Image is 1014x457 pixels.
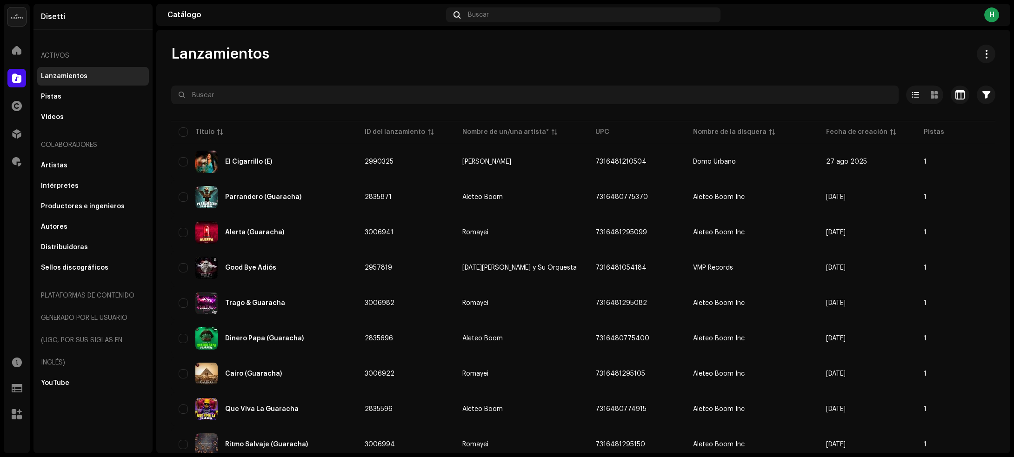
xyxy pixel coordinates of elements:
[195,327,218,350] img: 82ce420e-de82-457c-ad38-2defbcb3c3a1
[225,371,282,377] div: Cairo (Guaracha)
[924,335,927,342] span: 1
[826,300,846,306] span: 15 sept 2025
[225,300,285,306] div: Trago & Guaracha
[41,182,79,190] div: Intérpretes
[462,265,580,271] span: Noel Vargas y Su Orquesta
[37,197,149,216] re-m-nav-item: Productores e ingenieros
[365,441,395,448] span: 3006994
[365,300,394,306] span: 3006982
[225,265,276,271] div: Good Bye Adiós
[924,300,927,306] span: 1
[462,371,580,377] span: Romayei
[225,229,284,236] div: Alerta (Guaracha)
[595,229,647,236] span: 7316481295099
[41,379,69,387] div: YouTube
[595,194,648,200] span: 7316480775370
[37,67,149,86] re-m-nav-item: Lanzamientos
[365,194,392,200] span: 2835871
[195,221,218,244] img: 35faa864-57eb-4adc-a46f-ce086f442ec8
[37,45,149,67] re-a-nav-header: Activos
[171,45,269,63] span: Lanzamientos
[225,406,299,412] div: Que Viva La Guaracha
[41,113,64,121] div: Videos
[693,127,767,137] div: Nombre de la disquera
[41,73,87,80] div: Lanzamientos
[37,108,149,126] re-m-nav-item: Videos
[595,406,647,412] span: 7316480774915
[826,441,846,448] span: 15 sept 2025
[462,127,549,137] div: Nombre de un/una artista*
[37,285,149,374] re-a-nav-header: Plataformas de contenido generado por el usuario (UGC, por sus siglas en inglés)
[195,127,214,137] div: Título
[826,159,867,165] span: 27 ago 2025
[365,406,393,412] span: 2835596
[37,374,149,392] re-m-nav-item: YouTube
[826,371,846,377] span: 15 sept 2025
[826,265,846,271] span: 23 jul 2025
[595,159,647,165] span: 7316481210504
[365,335,393,342] span: 2835696
[195,292,218,314] img: a3d94e90-0156-486c-839e-ad77b41e3351
[365,371,394,377] span: 3006922
[365,127,425,137] div: ID del lanzamiento
[37,134,149,156] re-a-nav-header: Colaboradores
[924,229,927,236] span: 1
[37,87,149,106] re-m-nav-item: Pistas
[167,11,442,19] div: Catálogo
[365,265,392,271] span: 2957819
[468,11,489,19] span: Buscar
[365,229,394,236] span: 3006941
[595,441,645,448] span: 7316481295150
[41,244,88,251] div: Distribuidoras
[462,194,580,200] span: Aleteo Boom
[195,363,218,385] img: 6677bc5d-f655-4257-be39-6cc755268c3d
[984,7,999,22] div: H
[225,335,304,342] div: Dinero Papa (Guaracha)
[462,406,580,412] span: Aleteo Boom
[462,335,580,342] span: Aleteo Boom
[826,127,887,137] div: Fecha de creación
[365,159,394,165] span: 2990325
[462,406,503,412] div: Aleteo Boom
[462,194,503,200] div: Aleteo Boom
[462,159,580,165] span: Mafe Cardona
[225,159,272,165] div: El Cigarrillo (E)
[37,177,149,195] re-m-nav-item: Intérpretes
[225,194,301,200] div: Parrandero (Guaracha)
[171,86,899,104] input: Buscar
[37,218,149,236] re-m-nav-item: Autores
[924,194,927,200] span: 1
[462,229,580,236] span: Romayei
[195,151,218,173] img: 00cd3707-2aca-4341-91b5-718c0338a4ba
[826,335,846,342] span: 30 may 2025
[7,7,26,26] img: 02a7c2d3-3c89-4098-b12f-2ff2945c95ee
[826,229,846,236] span: 15 sept 2025
[462,441,580,448] span: Romayei
[595,265,647,271] span: 7316481054184
[225,441,308,448] div: Ritmo Salvaje (Guaracha)
[595,371,645,377] span: 7316481295105
[195,433,218,456] img: 1142c186-d86f-429c-ac07-2df9740bb27c
[462,300,488,306] div: Romayei
[693,194,745,200] span: Aleteo Boom Inc
[462,265,577,271] div: [DATE][PERSON_NAME] y Su Orquesta
[462,159,511,165] div: [PERSON_NAME]
[41,93,61,100] div: Pistas
[37,156,149,175] re-m-nav-item: Artistas
[462,441,488,448] div: Romayei
[462,335,503,342] div: Aleteo Boom
[924,159,927,165] span: 1
[462,229,488,236] div: Romayei
[37,238,149,257] re-m-nav-item: Distribuidoras
[826,406,846,412] span: 30 may 2025
[924,441,927,448] span: 1
[195,257,218,279] img: 28b6189e-10dd-4c95-ab0e-154f9b4467a5
[693,371,745,377] span: Aleteo Boom Inc
[462,300,580,306] span: Romayei
[693,159,736,165] span: Domo Urbano
[693,406,745,412] span: Aleteo Boom Inc
[41,264,108,272] div: Sellos discográficos
[693,335,745,342] span: Aleteo Boom Inc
